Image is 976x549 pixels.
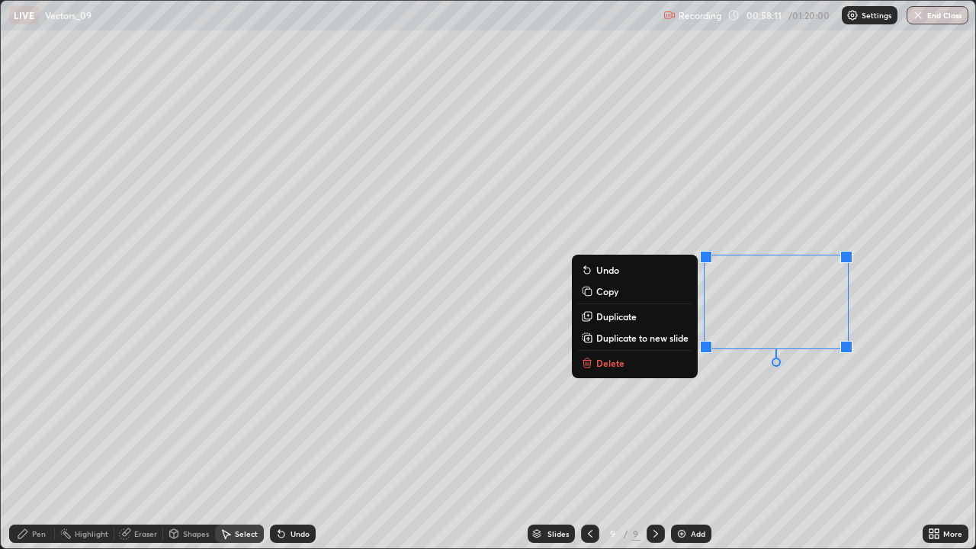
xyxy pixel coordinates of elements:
[907,6,968,24] button: End Class
[912,9,924,21] img: end-class-cross
[14,9,34,21] p: LIVE
[596,310,637,323] p: Duplicate
[578,261,692,279] button: Undo
[862,11,891,19] p: Settings
[45,9,91,21] p: Vectors_09
[605,529,621,538] div: 9
[578,307,692,326] button: Duplicate
[679,10,721,21] p: Recording
[846,9,859,21] img: class-settings-icons
[596,264,619,276] p: Undo
[291,530,310,538] div: Undo
[624,529,628,538] div: /
[578,329,692,347] button: Duplicate to new slide
[596,357,624,369] p: Delete
[596,332,689,344] p: Duplicate to new slide
[691,530,705,538] div: Add
[578,354,692,372] button: Delete
[547,530,569,538] div: Slides
[663,9,676,21] img: recording.375f2c34.svg
[676,528,688,540] img: add-slide-button
[183,530,209,538] div: Shapes
[596,285,618,297] p: Copy
[578,282,692,300] button: Copy
[75,530,108,538] div: Highlight
[134,530,157,538] div: Eraser
[32,530,46,538] div: Pen
[631,527,640,541] div: 9
[235,530,258,538] div: Select
[943,530,962,538] div: More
